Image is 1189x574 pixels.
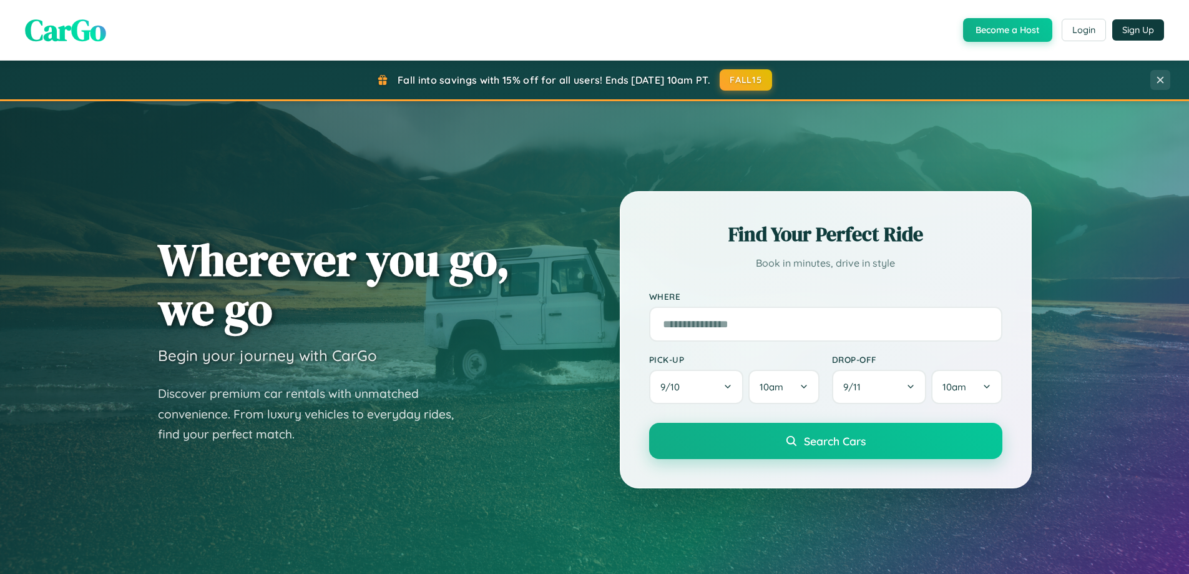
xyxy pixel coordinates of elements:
[649,291,1002,302] label: Where
[748,370,819,404] button: 10am
[720,69,772,91] button: FALL15
[843,381,867,393] span: 9 / 11
[649,423,1002,459] button: Search Cars
[660,381,686,393] span: 9 / 10
[942,381,966,393] span: 10am
[760,381,783,393] span: 10am
[963,18,1052,42] button: Become a Host
[25,9,106,51] span: CarGo
[1062,19,1106,41] button: Login
[804,434,866,448] span: Search Cars
[832,370,927,404] button: 9/11
[398,74,710,86] span: Fall into savings with 15% off for all users! Ends [DATE] 10am PT.
[649,370,744,404] button: 9/10
[649,220,1002,248] h2: Find Your Perfect Ride
[158,346,377,365] h3: Begin your journey with CarGo
[931,370,1002,404] button: 10am
[158,383,470,445] p: Discover premium car rentals with unmatched convenience. From luxury vehicles to everyday rides, ...
[1112,19,1164,41] button: Sign Up
[649,354,820,365] label: Pick-up
[158,235,510,334] h1: Wherever you go, we go
[649,254,1002,272] p: Book in minutes, drive in style
[832,354,1002,365] label: Drop-off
